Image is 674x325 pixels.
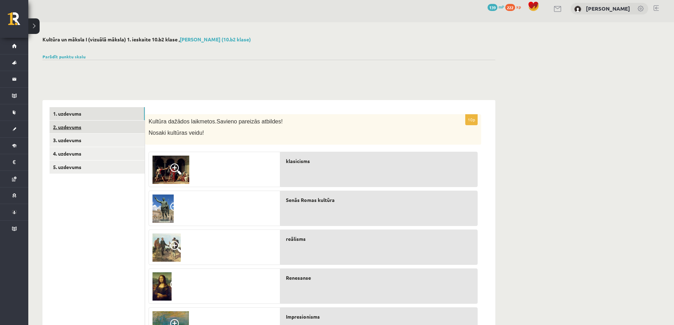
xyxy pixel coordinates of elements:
a: 3. uzdevums [50,134,145,147]
img: 8.png [152,233,181,262]
span: 222 [505,4,515,11]
p: 10p [465,114,478,125]
span: Senās Romas kultūra [286,196,335,204]
a: 222 xp [505,4,524,10]
img: 5.jpg [152,195,174,223]
a: Rīgas 1. Tālmācības vidusskola [8,12,28,30]
a: 139 mP [488,4,504,10]
span: Impresionisms [286,313,320,320]
span: 139 [488,4,497,11]
img: 7.jpg [152,156,189,184]
a: [PERSON_NAME] [586,5,630,12]
h2: Kultūra un māksla I (vizuālā māksla) 1. ieskaite 10.b2 klase , [42,36,495,42]
a: 4. uzdevums [50,147,145,160]
span: reālisms [286,235,306,243]
a: 2. uzdevums [50,121,145,134]
span: Nosaki kultūras veidu! [149,130,204,136]
span: mP [499,4,504,10]
a: 1. uzdevums [50,107,145,120]
img: 1.jpg [152,272,172,301]
span: Savieno pareizās atbildes! [217,118,283,124]
img: Emīls Miķelsons [574,6,581,13]
a: 5. uzdevums [50,161,145,174]
span: xp [516,4,521,10]
a: [PERSON_NAME] (10.b2 klase) [180,36,251,42]
span: Renesanse [286,274,311,282]
a: Parādīt punktu skalu [42,54,86,59]
span: Kultūra dažādos laikmetos. [149,118,217,124]
span: klasicisms [286,157,310,165]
